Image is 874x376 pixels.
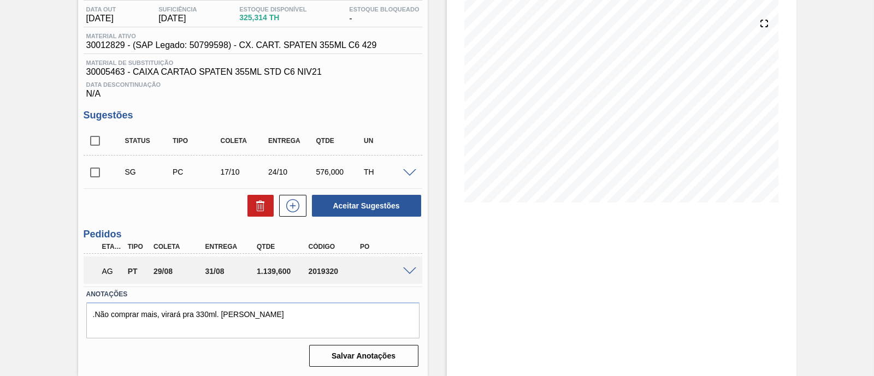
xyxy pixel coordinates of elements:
span: 325,314 TH [239,14,306,22]
button: Aceitar Sugestões [312,195,421,217]
div: - [346,6,422,23]
div: Aguardando Aprovação do Gestor [99,259,126,283]
span: Material ativo [86,33,377,39]
div: Etapa [99,243,126,250]
span: Data out [86,6,116,13]
div: 17/10/2025 [218,168,270,176]
div: N/A [84,77,422,99]
div: Qtde [314,137,366,145]
span: Estoque Disponível [239,6,306,13]
div: UN [361,137,414,145]
h3: Pedidos [84,229,422,240]
div: Qtde [254,243,311,250]
span: 30012829 - (SAP Legado: 50799598) - CX. CART. SPATEN 355ML C6 429 [86,40,377,50]
span: [DATE] [86,14,116,23]
div: Código [306,243,363,250]
div: 24/10/2025 [265,168,318,176]
div: PO [357,243,414,250]
div: Pedido de Compra [170,168,222,176]
div: Coleta [218,137,270,145]
div: TH [361,168,414,176]
div: Entrega [203,243,259,250]
div: Coleta [151,243,208,250]
textarea: .Não comprar mais, virará pra 330ml. [PERSON_NAME] [86,302,420,338]
div: Nova sugestão [274,195,306,217]
div: Tipo [170,137,222,145]
div: 31/08/2025 [203,267,259,276]
div: Aceitar Sugestões [306,194,422,218]
div: Pedido de Transferência [125,267,151,276]
span: [DATE] [158,14,197,23]
div: Entrega [265,137,318,145]
span: Suficiência [158,6,197,13]
span: Data Descontinuação [86,81,420,88]
div: 2019320 [306,267,363,276]
span: Estoque Bloqueado [349,6,419,13]
h3: Sugestões [84,110,422,121]
button: Salvar Anotações [309,345,418,367]
div: 1.139,600 [254,267,311,276]
div: 576,000 [314,168,366,176]
div: Sugestão Criada [122,168,175,176]
div: 29/08/2025 [151,267,208,276]
div: Status [122,137,175,145]
span: Material de Substituição [86,59,420,66]
label: Anotações [86,287,420,302]
div: Tipo [125,243,151,250]
span: 30005463 - CAIXA CARTAO SPATEN 355ML STD C6 NIV21 [86,67,420,77]
div: Excluir Sugestões [242,195,274,217]
p: AG [102,267,123,276]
